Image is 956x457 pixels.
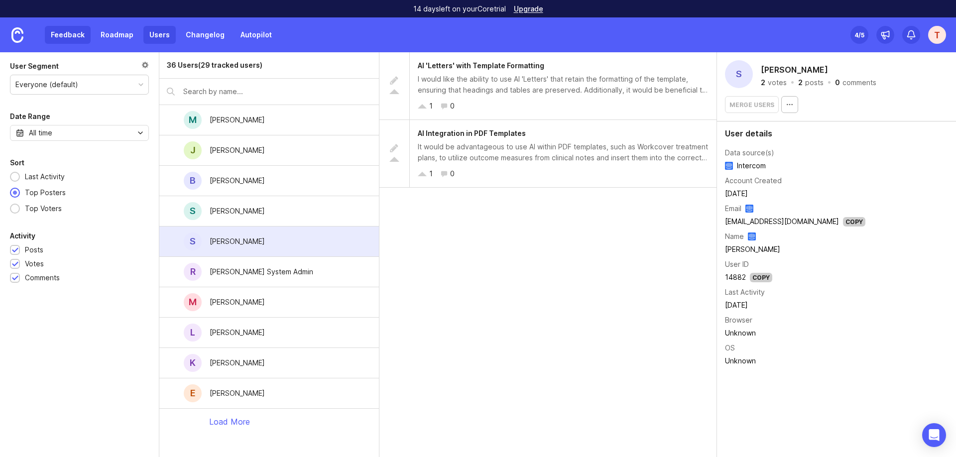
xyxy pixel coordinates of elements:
div: 36 Users (29 tracked users) [167,60,262,71]
div: votes [768,79,787,86]
div: Top Voters [20,203,67,214]
button: 4/5 [850,26,868,44]
div: S [184,232,202,250]
div: User Segment [10,60,59,72]
div: Sort [10,157,24,169]
div: Everyone (default) [15,79,78,90]
td: Unknown [725,354,865,367]
div: OS [725,343,735,353]
time: [DATE] [725,189,748,198]
div: [PERSON_NAME] [210,357,265,368]
div: Votes [25,258,44,269]
div: K [184,354,202,372]
button: T [928,26,946,44]
a: AI 'Letters' with Template FormattingI would like the ability to use AI 'Letters' that retain the... [379,52,717,120]
svg: toggle icon [132,129,148,137]
div: Load More [159,417,379,427]
time: [DATE] [725,301,748,309]
div: Top Posters [20,187,71,198]
div: Date Range [10,111,50,122]
div: Name [725,231,744,242]
td: [PERSON_NAME] [725,243,865,256]
div: comments [842,79,876,86]
a: [EMAIL_ADDRESS][DOMAIN_NAME] [725,217,839,226]
div: · [827,79,832,86]
div: Comments [25,272,60,283]
div: L [184,324,202,342]
div: S [725,60,753,88]
span: Intercom [725,160,766,171]
img: Canny Home [11,27,23,43]
a: Changelog [180,26,231,44]
a: Feedback [45,26,91,44]
div: User details [725,129,948,137]
div: User ID [725,259,749,270]
div: All time [29,127,52,138]
div: R [184,263,202,281]
div: Data source(s) [725,147,774,158]
span: AI 'Letters' with Template Formatting [418,61,544,70]
a: Roadmap [95,26,139,44]
div: 1 [429,101,433,112]
div: 2 [761,79,765,86]
a: Users [143,26,176,44]
div: J [184,141,202,159]
div: [PERSON_NAME] [210,114,265,125]
div: [PERSON_NAME] [210,175,265,186]
img: Intercom logo [725,162,733,170]
div: E [184,384,202,402]
div: M [184,293,202,311]
div: Activity [10,230,35,242]
span: AI Integration in PDF Templates [418,129,526,137]
div: [PERSON_NAME] [210,327,265,338]
div: · [790,79,795,86]
div: Last Activity [20,171,70,182]
div: Email [725,203,741,214]
td: Unknown [725,327,865,340]
div: Last Activity [725,287,765,298]
div: Account Created [725,175,782,186]
a: Upgrade [514,5,543,12]
div: M [184,111,202,129]
div: It would be advantageous to use AI within PDF templates, such as Workcover treatment plans, to ut... [418,141,709,163]
div: [PERSON_NAME] [210,236,265,247]
div: [PERSON_NAME] System Admin [210,266,313,277]
div: Posts [25,244,43,255]
div: S [184,202,202,220]
a: Autopilot [235,26,278,44]
div: 4 /5 [854,28,864,42]
div: Copy [750,273,772,282]
img: Intercom logo [748,232,756,240]
div: [PERSON_NAME] [210,297,265,308]
div: 0 [835,79,840,86]
div: [PERSON_NAME] [210,388,265,399]
p: 14 days left on your Core trial [413,4,506,14]
div: Browser [725,315,752,326]
div: Open Intercom Messenger [922,423,946,447]
div: 14882 [725,272,746,283]
div: 2 [798,79,803,86]
div: posts [805,79,824,86]
img: Intercom logo [745,205,753,213]
input: Search by name... [183,86,371,97]
h2: [PERSON_NAME] [759,62,830,77]
div: [PERSON_NAME] [210,145,265,156]
a: AI Integration in PDF TemplatesIt would be advantageous to use AI within PDF templates, such as W... [379,120,717,188]
div: I would like the ability to use AI 'Letters' that retain the formatting of the template, ensuring... [418,74,709,96]
div: Copy [843,217,865,227]
div: 0 [450,101,455,112]
div: 1 [429,168,433,179]
div: [PERSON_NAME] [210,206,265,217]
div: B [184,172,202,190]
div: 0 [450,168,455,179]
